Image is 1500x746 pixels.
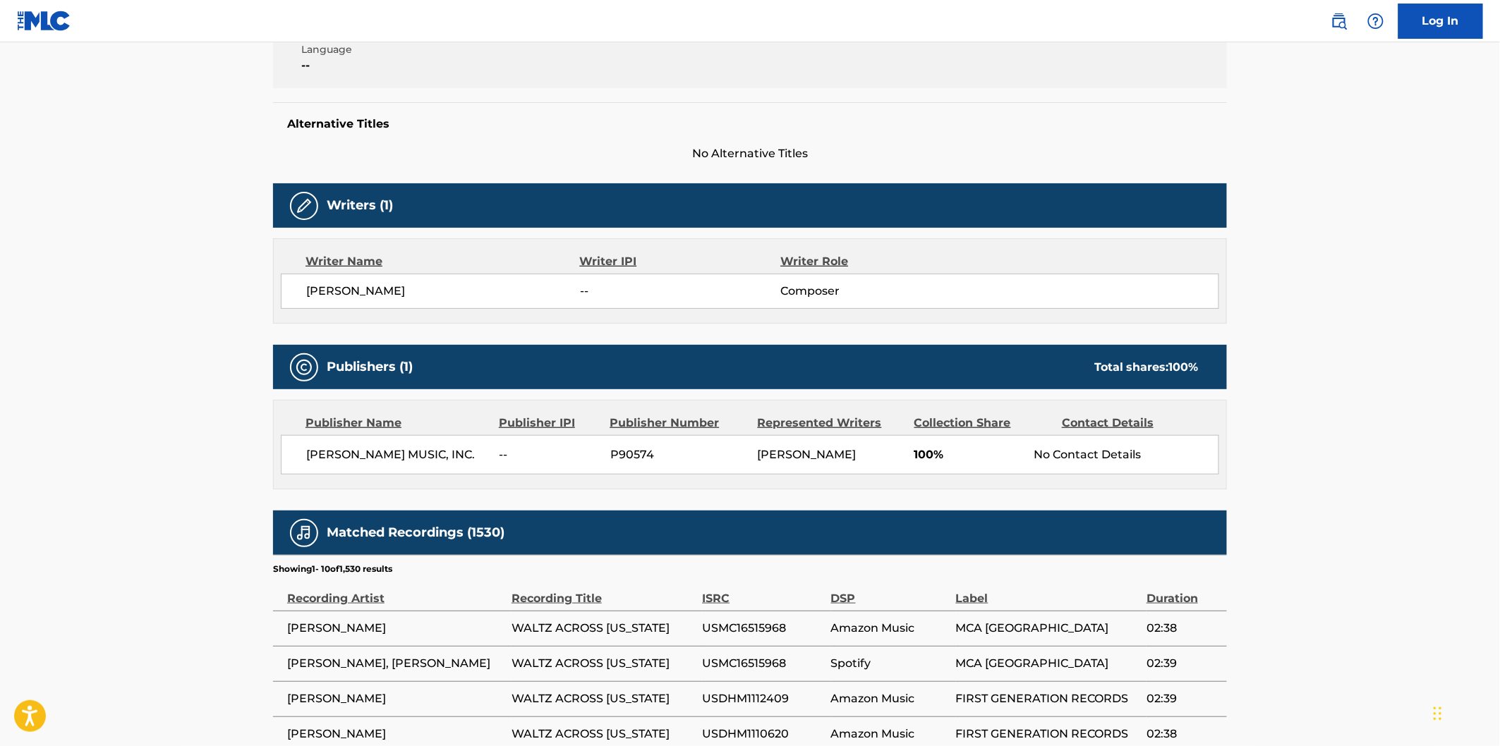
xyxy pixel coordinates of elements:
div: Contact Details [1062,415,1199,432]
div: ISRC [702,575,823,607]
span: [PERSON_NAME] [287,620,504,637]
div: DSP [831,575,949,607]
span: FIRST GENERATION RECORDS [956,690,1139,707]
img: search [1331,13,1348,30]
span: [PERSON_NAME] [306,283,580,300]
span: WALTZ ACROSS [US_STATE] [512,690,695,707]
div: Publisher IPI [499,415,599,432]
span: Spotify [831,655,949,672]
span: USDHM1110620 [702,726,823,742]
a: Public Search [1325,7,1353,35]
div: Total shares: [1094,359,1199,376]
span: [PERSON_NAME] [287,690,504,707]
p: Showing 1 - 10 of 1,530 results [273,563,392,575]
span: WALTZ ACROSS [US_STATE] [512,726,695,742]
span: Amazon Music [831,726,949,742]
div: Drag [1434,692,1442,735]
img: Writers [296,197,313,214]
div: Publisher Name [306,415,488,432]
span: P90574 [610,446,747,463]
span: [PERSON_NAME] [287,726,504,742]
span: WALTZ ACROSS [US_STATE] [512,620,695,637]
span: -- [580,283,780,300]
span: USMC16515968 [702,655,823,672]
span: USMC16515968 [702,620,823,637]
span: 100% [914,446,1024,463]
h5: Matched Recordings (1530) [327,525,504,541]
div: Help [1362,7,1390,35]
span: 02:38 [1147,620,1220,637]
span: MCA [GEOGRAPHIC_DATA] [956,620,1139,637]
span: Language [301,42,529,57]
div: Label [956,575,1139,607]
span: WALTZ ACROSS [US_STATE] [512,655,695,672]
div: Represented Writers [758,415,904,432]
div: Recording Artist [287,575,504,607]
img: Matched Recordings [296,525,313,542]
span: -- [301,57,529,74]
span: Amazon Music [831,690,949,707]
h5: Alternative Titles [287,117,1213,131]
iframe: Chat Widget [1429,678,1500,746]
span: MCA [GEOGRAPHIC_DATA] [956,655,1139,672]
a: Log In [1398,4,1483,39]
img: help [1367,13,1384,30]
span: -- [500,446,600,463]
div: Duration [1147,575,1220,607]
div: Writer IPI [580,253,781,270]
span: 02:38 [1147,726,1220,742]
img: Publishers [296,359,313,376]
span: 100 % [1169,360,1199,374]
img: MLC Logo [17,11,71,31]
span: [PERSON_NAME] MUSIC, INC. [306,446,489,463]
div: No Contact Details [1034,446,1218,463]
span: Composer [780,283,963,300]
span: No Alternative Titles [273,145,1227,162]
span: [PERSON_NAME], [PERSON_NAME] [287,655,504,672]
h5: Writers (1) [327,197,393,214]
div: Collection Share [914,415,1051,432]
div: Writer Role [780,253,963,270]
span: Amazon Music [831,620,949,637]
span: 02:39 [1147,690,1220,707]
div: Publisher Number [610,415,746,432]
span: FIRST GENERATION RECORDS [956,726,1139,742]
div: Writer Name [306,253,580,270]
h5: Publishers (1) [327,359,413,375]
span: 02:39 [1147,655,1220,672]
div: Recording Title [512,575,695,607]
span: USDHM1112409 [702,690,823,707]
span: [PERSON_NAME] [758,448,857,461]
